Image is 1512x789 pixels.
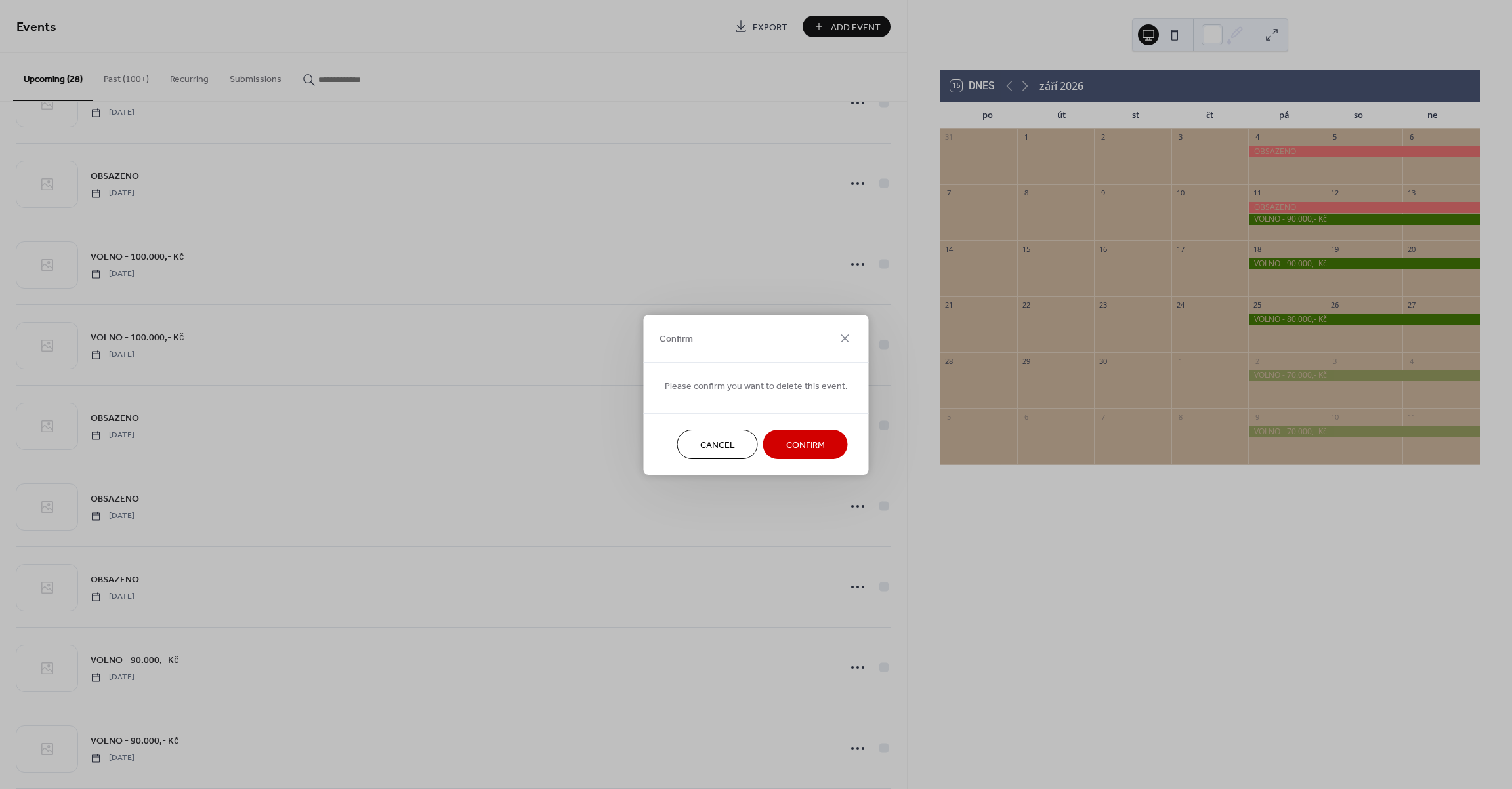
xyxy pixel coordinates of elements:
[665,379,848,393] span: Please confirm you want to delete this event.
[786,438,825,452] span: Confirm
[700,438,735,452] span: Cancel
[677,430,758,459] button: Cancel
[763,430,848,459] button: Confirm
[660,333,693,346] span: Confirm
